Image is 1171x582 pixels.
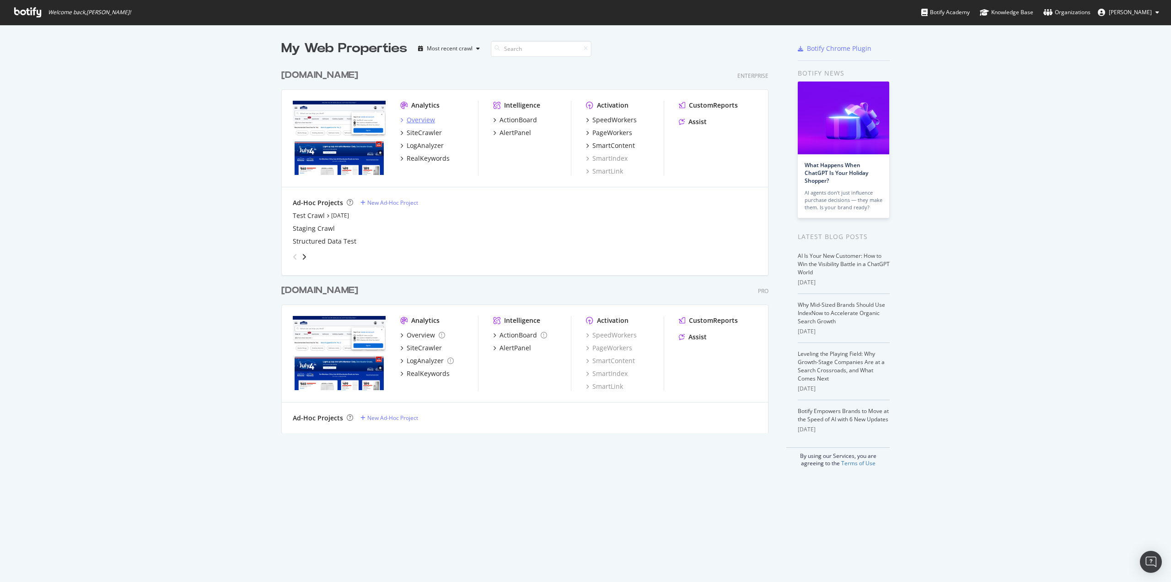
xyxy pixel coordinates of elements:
a: Assist [679,332,707,342]
div: SmartContent [592,141,635,150]
div: AlertPanel [500,128,531,137]
a: SmartContent [586,141,635,150]
a: CustomReports [679,101,738,110]
a: Why Mid-Sized Brands Should Use IndexNow to Accelerate Organic Search Growth [798,301,885,325]
a: Structured Data Test [293,237,356,246]
a: [DATE] [331,212,349,219]
div: Botify Chrome Plugin [807,44,871,53]
div: Activation [597,316,628,325]
div: Analytics [411,316,440,325]
button: [PERSON_NAME] [1090,5,1166,20]
a: PageWorkers [586,128,632,137]
div: Intelligence [504,316,540,325]
div: Assist [688,117,707,126]
div: RealKeywords [407,369,450,378]
div: ActionBoard [500,331,537,340]
a: Terms of Use [841,459,876,467]
div: Ad-Hoc Projects [293,198,343,207]
a: SmartContent [586,356,635,365]
a: AlertPanel [493,343,531,353]
a: AlertPanel [493,128,531,137]
a: New Ad-Hoc Project [360,199,418,207]
div: SpeedWorkers [592,115,637,125]
div: angle-right [301,252,307,261]
div: [DATE] [798,425,890,434]
div: New Ad-Hoc Project [367,199,418,207]
a: CustomReports [679,316,738,325]
div: CustomReports [689,316,738,325]
a: SiteCrawler [400,128,442,137]
a: SpeedWorkers [586,331,637,340]
div: Enterprise [737,72,768,80]
div: [DATE] [798,278,890,287]
img: www.lowessecondary.com [293,316,386,390]
div: SiteCrawler [407,128,442,137]
a: AI Is Your New Customer: How to Win the Visibility Battle in a ChatGPT World [798,252,890,276]
div: Overview [407,115,435,125]
a: Leveling the Playing Field: Why Growth-Stage Companies Are at a Search Crossroads, and What Comes... [798,350,885,382]
div: PageWorkers [592,128,632,137]
a: RealKeywords [400,154,450,163]
a: SmartLink [586,167,623,176]
div: grid [281,58,776,433]
div: Latest Blog Posts [798,232,890,242]
a: Overview [400,331,445,340]
div: My Web Properties [281,39,407,58]
a: Test Crawl [293,211,325,220]
div: By using our Services, you are agreeing to the [786,447,890,467]
div: [DATE] [798,385,890,393]
div: [DATE] [798,327,890,336]
img: www.lowes.com [293,101,386,175]
div: Pro [758,287,768,295]
a: Botify Chrome Plugin [798,44,871,53]
div: Intelligence [504,101,540,110]
a: Assist [679,117,707,126]
img: What Happens When ChatGPT Is Your Holiday Shopper? [798,82,889,154]
div: LogAnalyzer [407,141,444,150]
span: Welcome back, [PERSON_NAME] ! [48,9,131,16]
a: LogAnalyzer [400,356,454,365]
a: Staging Crawl [293,224,335,233]
a: New Ad-Hoc Project [360,414,418,422]
div: Open Intercom Messenger [1140,551,1162,573]
div: LogAnalyzer [407,356,444,365]
div: AI agents don’t just influence purchase decisions — they make them. Is your brand ready? [805,189,882,211]
div: Ad-Hoc Projects [293,413,343,423]
div: Botify news [798,68,890,78]
a: Overview [400,115,435,125]
div: Most recent crawl [427,46,473,51]
a: LogAnalyzer [400,141,444,150]
div: ActionBoard [500,115,537,125]
a: SmartLink [586,382,623,391]
div: Analytics [411,101,440,110]
div: [DOMAIN_NAME] [281,69,358,82]
div: Overview [407,331,435,340]
div: Organizations [1043,8,1090,17]
a: SpeedWorkers [586,115,637,125]
div: SiteCrawler [407,343,442,353]
a: [DOMAIN_NAME] [281,69,362,82]
a: ActionBoard [493,331,547,340]
div: Knowledge Base [980,8,1033,17]
div: Activation [597,101,628,110]
div: Botify Academy [921,8,970,17]
button: Most recent crawl [414,41,483,56]
a: What Happens When ChatGPT Is Your Holiday Shopper? [805,161,868,185]
a: SmartIndex [586,154,628,163]
div: RealKeywords [407,154,450,163]
a: SmartIndex [586,369,628,378]
a: ActionBoard [493,115,537,125]
a: Botify Empowers Brands to Move at the Speed of AI with 6 New Updates [798,407,889,423]
div: [DOMAIN_NAME] [281,284,358,297]
a: [DOMAIN_NAME] [281,284,362,297]
a: SiteCrawler [400,343,442,353]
